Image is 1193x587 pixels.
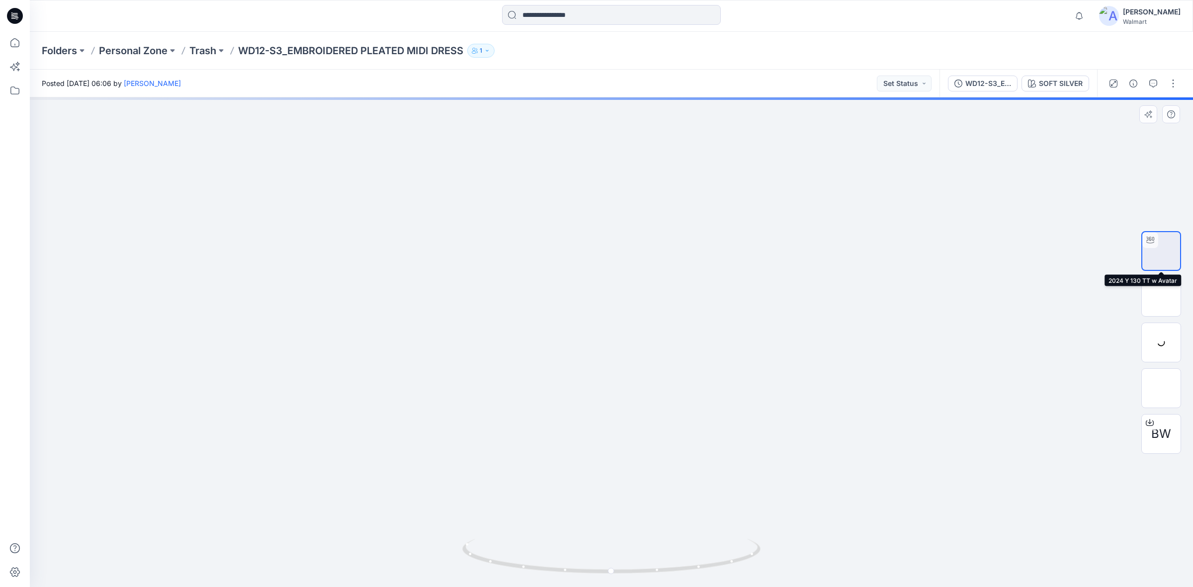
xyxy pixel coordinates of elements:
[42,78,181,88] span: Posted [DATE] 06:06 by
[238,44,463,58] p: WD12-S3_EMBROIDERED PLEATED MIDI DRESS
[124,79,181,87] a: [PERSON_NAME]
[948,76,1018,91] button: WD12-S3_EMBROIDERED PLEATED MIDI DRESS-([DATE])
[42,44,77,58] a: Folders
[1099,6,1119,26] img: avatar
[1039,78,1083,89] div: SOFT SILVER
[1123,6,1181,18] div: [PERSON_NAME]
[467,44,495,58] button: 1
[1151,425,1171,443] span: BW
[1123,18,1181,25] div: Walmart
[480,45,482,56] p: 1
[1022,76,1089,91] button: SOFT SILVER
[99,44,168,58] a: Personal Zone
[1125,76,1141,91] button: Details
[189,44,216,58] a: Trash
[965,78,1011,89] div: WD12-S3_EMBROIDERED PLEATED MIDI DRESS-([DATE])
